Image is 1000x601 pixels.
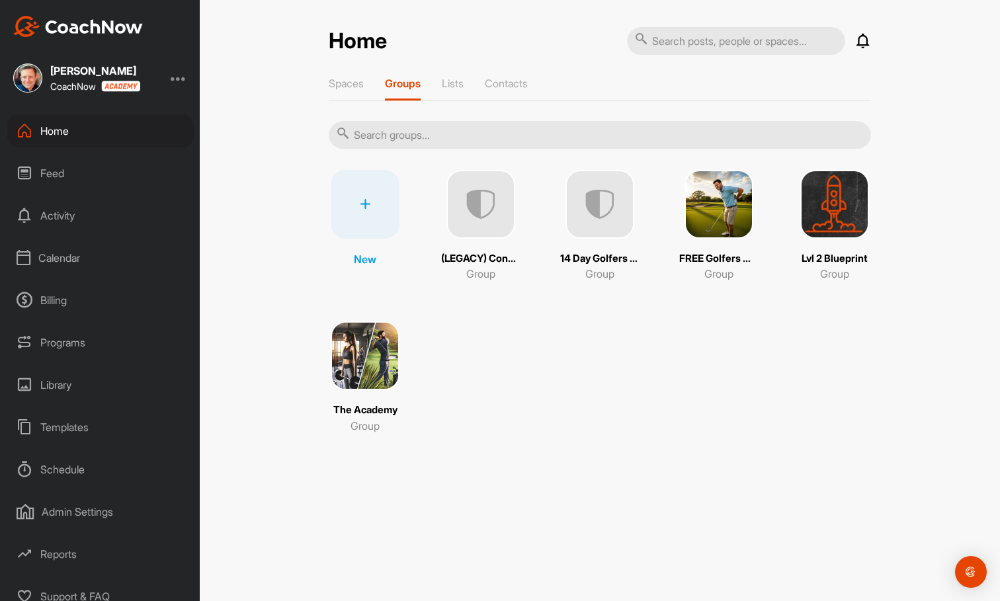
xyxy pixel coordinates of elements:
div: Calendar [7,241,194,274]
p: Group [466,266,495,282]
div: Templates [7,411,194,444]
input: Search posts, people or spaces... [627,27,845,55]
p: Group [820,266,849,282]
div: Admin Settings [7,495,194,528]
div: Feed [7,157,194,190]
div: Programs [7,326,194,359]
img: square_607e1ca966e771201990212dbc8cae61.png [685,170,753,239]
img: CoachNow [13,16,143,37]
h2: Home [329,28,387,54]
p: New [354,251,376,267]
p: The Academy [333,403,397,418]
div: Open Intercom Messenger [955,556,987,588]
img: square_9303ff64a1b66af9f01eaab2a2388028.png [331,321,399,390]
input: Search groups... [329,121,871,149]
div: [PERSON_NAME] [50,65,140,76]
img: CoachNow acadmey [101,81,140,92]
div: Billing [7,284,194,317]
p: Group [585,266,614,282]
div: CoachNow [50,81,140,92]
img: square_fed9fcedb469272e0a72b2a808167f34.jpg [13,63,42,93]
div: Schedule [7,453,194,486]
p: Group [704,266,733,282]
p: Lists [442,77,464,90]
img: square_8e1c0f89145b9cfab466cd97f47b8d4b.png [800,170,869,239]
img: uAAAAAElFTkSuQmCC [565,170,634,239]
p: Contacts [485,77,528,90]
p: Groups [385,77,421,90]
div: Reports [7,538,194,571]
p: (LEGACY) ConnectedCoach Blueprint [441,251,521,266]
div: Library [7,368,194,401]
p: Spaces [329,77,364,90]
p: 14 Day Golfers Better Body Workshop [560,251,640,266]
div: Home [7,114,194,147]
p: Group [351,418,380,434]
p: FREE Golfers Mobility Audit [679,251,759,266]
div: Activity [7,199,194,232]
p: Lvl 2 Blueprint [802,251,868,266]
img: uAAAAAElFTkSuQmCC [446,170,515,239]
